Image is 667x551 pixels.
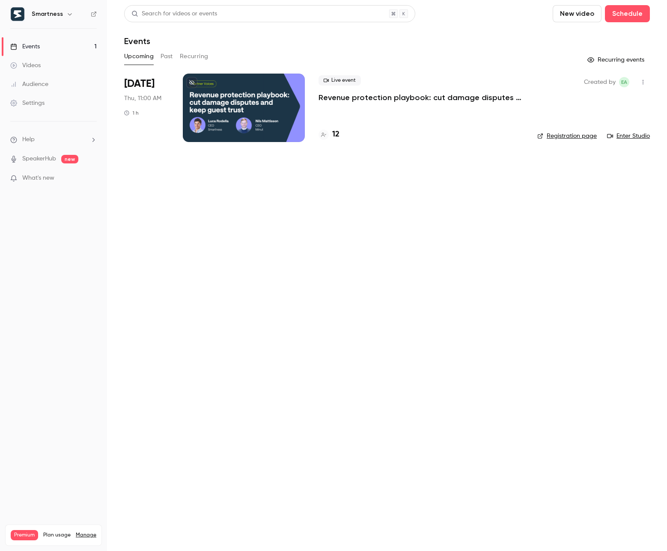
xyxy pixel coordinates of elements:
[537,132,597,140] a: Registration page
[76,532,96,539] a: Manage
[319,129,339,140] a: 12
[10,80,48,89] div: Audience
[61,155,78,163] span: new
[180,50,208,63] button: Recurring
[10,61,41,70] div: Videos
[32,10,63,18] h6: Smartness
[22,174,54,183] span: What's new
[619,77,629,87] span: Eleonora Aste
[10,99,45,107] div: Settings
[124,77,155,91] span: [DATE]
[161,50,173,63] button: Past
[22,135,35,144] span: Help
[124,50,154,63] button: Upcoming
[86,175,97,182] iframe: Noticeable Trigger
[332,129,339,140] h4: 12
[43,532,71,539] span: Plan usage
[607,132,650,140] a: Enter Studio
[124,110,139,116] div: 1 h
[124,94,161,103] span: Thu, 11:00 AM
[10,42,40,51] div: Events
[11,530,38,540] span: Premium
[584,53,650,67] button: Recurring events
[553,5,601,22] button: New video
[124,74,169,142] div: Oct 23 Thu, 11:00 AM (Europe/Rome)
[10,135,97,144] li: help-dropdown-opener
[621,77,627,87] span: EA
[319,92,524,103] a: Revenue protection playbook: cut damage disputes and keep guest trust
[319,75,361,86] span: Live event
[124,36,150,46] h1: Events
[584,77,616,87] span: Created by
[131,9,217,18] div: Search for videos or events
[11,7,24,21] img: Smartness
[605,5,650,22] button: Schedule
[22,154,56,163] a: SpeakerHub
